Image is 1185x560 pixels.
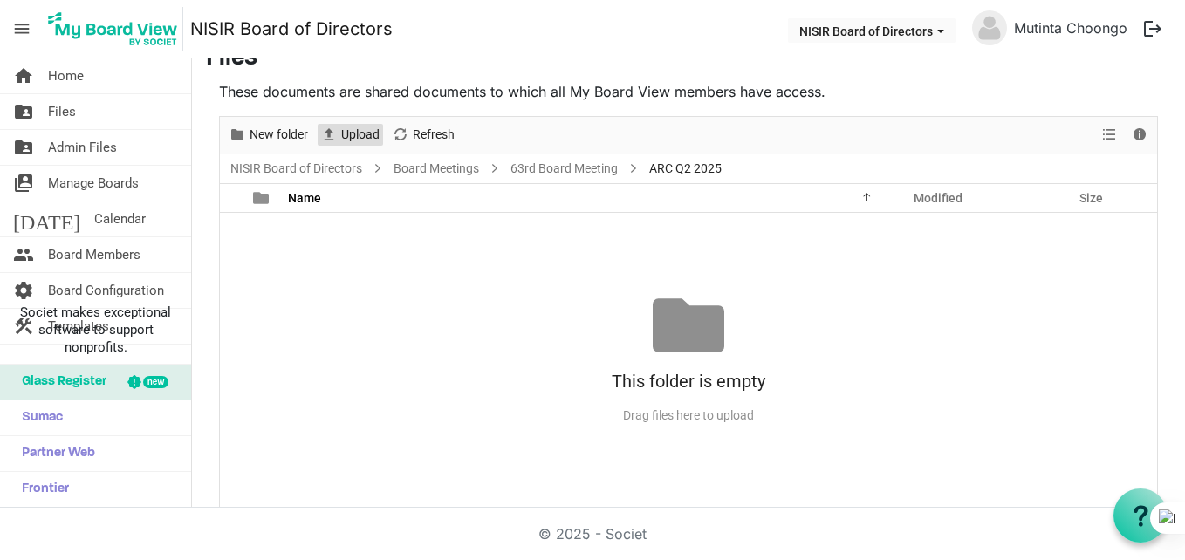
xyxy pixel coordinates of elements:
div: Details [1125,117,1154,154]
div: This folder is empty [220,361,1157,401]
span: Societ makes exceptional software to support nonprofits. [8,304,183,356]
button: NISIR Board of Directors dropdownbutton [788,18,956,43]
span: New folder [248,124,310,146]
span: Name [288,191,321,205]
span: Refresh [411,124,456,146]
span: home [13,58,34,93]
span: Partner Web [13,436,95,471]
button: New folder [226,124,312,146]
span: [DATE] [13,201,80,236]
span: ARC Q2 2025 [646,158,725,180]
a: My Board View Logo [43,7,190,51]
div: View [1095,117,1125,154]
div: Drag files here to upload [220,401,1157,430]
div: New folder [223,117,314,154]
span: Glass Register [13,365,106,400]
span: settings [13,273,34,308]
span: Frontier [13,472,69,507]
a: NISIR Board of Directors [227,158,366,180]
span: Files [48,94,76,129]
span: Board Members [48,237,140,272]
span: menu [5,12,38,45]
span: Size [1079,191,1103,205]
button: View dropdownbutton [1099,124,1120,146]
span: people [13,237,34,272]
button: logout [1134,10,1171,47]
img: My Board View Logo [43,7,183,51]
a: 63rd Board Meeting [507,158,621,180]
button: Details [1128,124,1152,146]
img: no-profile-picture.svg [972,10,1007,45]
span: Sumac [13,400,63,435]
span: Manage Boards [48,166,139,201]
span: Calendar [94,201,146,236]
a: Mutinta Choongo [1007,10,1134,45]
span: Modified [914,191,962,205]
a: NISIR Board of Directors [190,11,393,46]
a: © 2025 - Societ [538,525,647,543]
button: Refresh [389,124,458,146]
a: Board Meetings [390,158,483,180]
div: new [143,376,168,388]
span: folder_shared [13,94,34,129]
div: Upload [314,117,386,154]
span: Upload [339,124,381,146]
p: These documents are shared documents to which all My Board View members have access. [219,81,1158,102]
div: Refresh [386,117,461,154]
span: switch_account [13,166,34,201]
h3: Files [206,44,1171,74]
button: Upload [318,124,383,146]
span: folder_shared [13,130,34,165]
span: Admin Files [48,130,117,165]
span: Home [48,58,84,93]
span: Board Configuration [48,273,164,308]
